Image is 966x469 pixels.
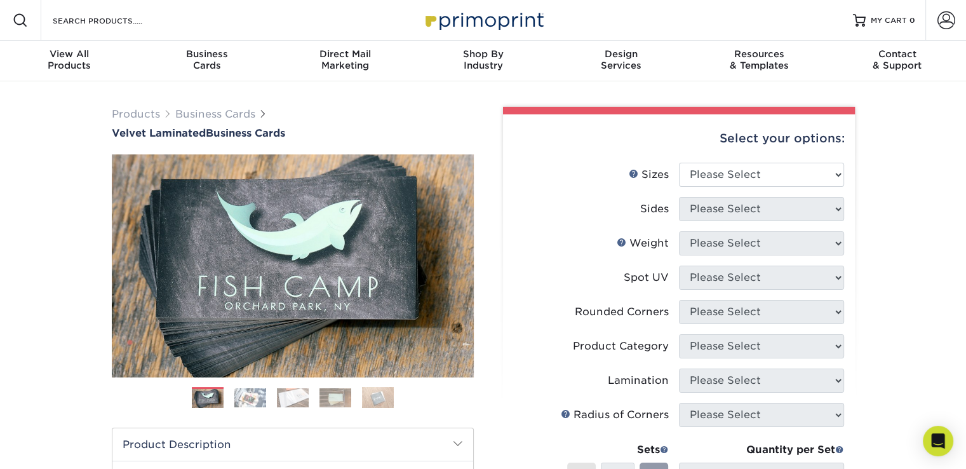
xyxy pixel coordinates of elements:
[51,13,175,28] input: SEARCH PRODUCTS.....
[276,41,414,81] a: Direct MailMarketing
[112,428,473,461] h2: Product Description
[276,48,414,71] div: Marketing
[414,48,552,60] span: Shop By
[679,442,844,458] div: Quantity per Set
[138,48,276,60] span: Business
[112,127,206,139] span: Velvet Laminated
[552,48,690,60] span: Design
[3,430,108,465] iframe: Google Customer Reviews
[552,41,690,81] a: DesignServices
[276,48,414,60] span: Direct Mail
[192,383,224,414] img: Business Cards 01
[871,15,907,26] span: MY CART
[234,388,266,407] img: Business Cards 02
[828,48,966,71] div: & Support
[112,127,474,139] h1: Business Cards
[175,108,255,120] a: Business Cards
[362,387,394,409] img: Business Cards 05
[112,127,474,139] a: Velvet LaminatedBusiness Cards
[608,373,669,388] div: Lamination
[828,48,966,60] span: Contact
[617,236,669,251] div: Weight
[690,41,828,81] a: Resources& Templates
[112,108,160,120] a: Products
[909,16,915,25] span: 0
[624,270,669,285] div: Spot UV
[138,48,276,71] div: Cards
[575,304,669,320] div: Rounded Corners
[513,114,845,163] div: Select your options:
[138,41,276,81] a: BusinessCards
[923,426,953,456] div: Open Intercom Messenger
[277,388,309,407] img: Business Cards 03
[112,85,474,447] img: Velvet Laminated 01
[561,407,669,423] div: Radius of Corners
[690,48,828,71] div: & Templates
[567,442,669,458] div: Sets
[573,339,669,354] div: Product Category
[414,48,552,71] div: Industry
[640,201,669,217] div: Sides
[690,48,828,60] span: Resources
[629,167,669,182] div: Sizes
[552,48,690,71] div: Services
[828,41,966,81] a: Contact& Support
[414,41,552,81] a: Shop ByIndustry
[420,6,547,34] img: Primoprint
[319,388,351,407] img: Business Cards 04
